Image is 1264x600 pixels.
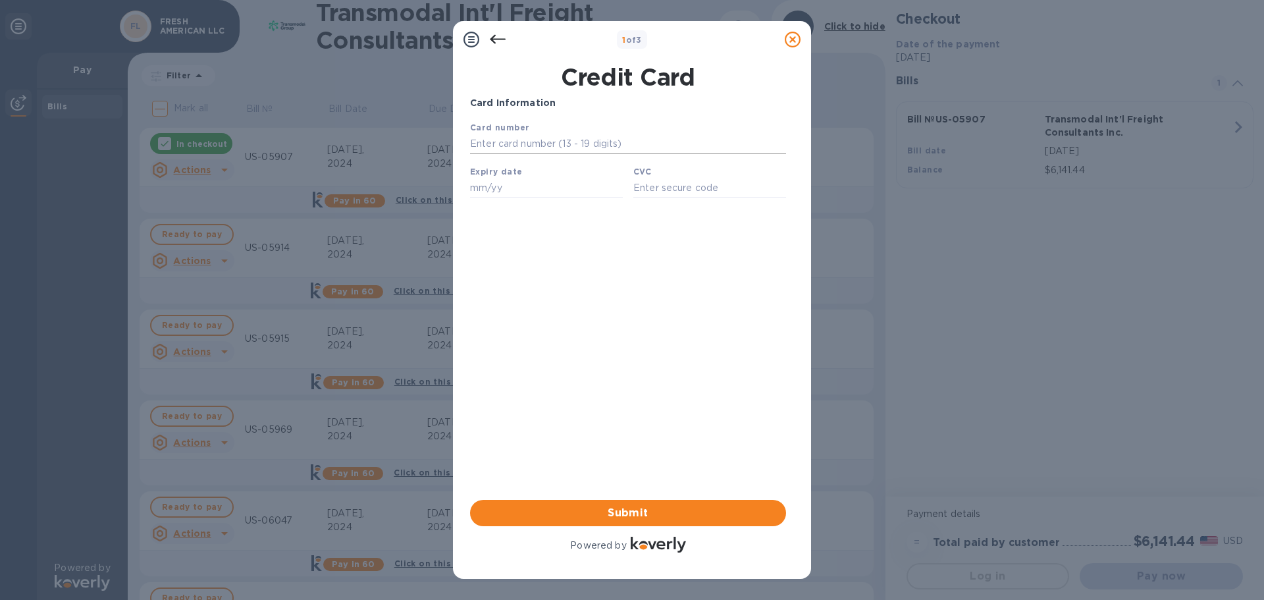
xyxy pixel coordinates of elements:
[481,505,776,521] span: Submit
[631,537,686,553] img: Logo
[570,539,626,553] p: Powered by
[465,63,791,91] h1: Credit Card
[622,35,642,45] b: of 3
[622,35,625,45] span: 1
[470,97,556,108] b: Card Information
[470,121,786,202] iframe: Your browser does not support iframes
[470,500,786,526] button: Submit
